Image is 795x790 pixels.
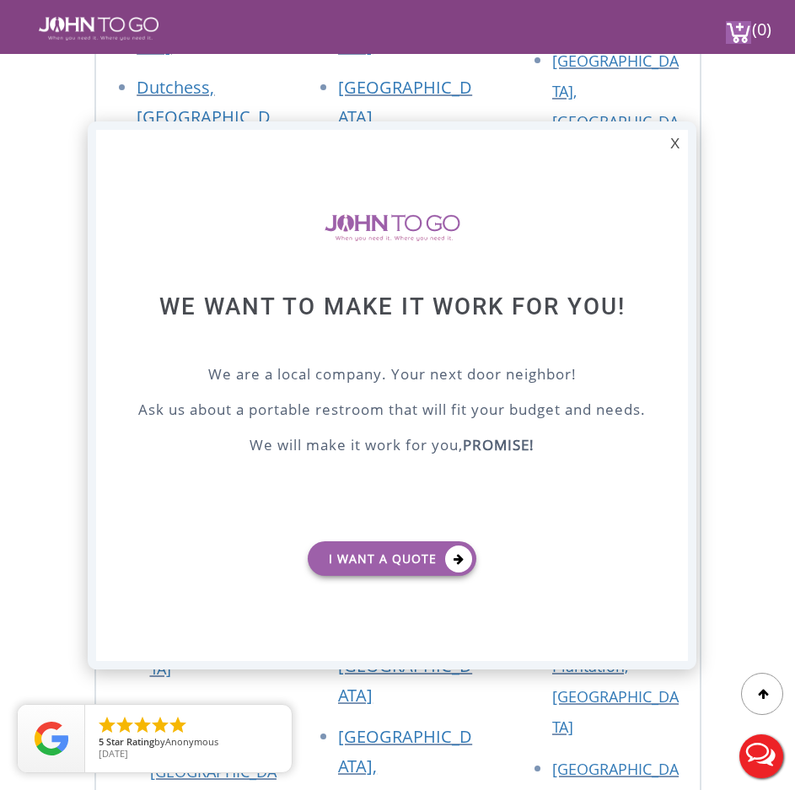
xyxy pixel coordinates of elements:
[99,747,128,760] span: [DATE]
[115,715,135,735] li: 
[662,130,688,159] div: X
[99,735,104,748] span: 5
[138,363,646,390] p: We are a local company. Your next door neighbor!
[138,433,646,460] p: We will make it work for you,
[35,722,68,755] img: Review Rating
[99,737,278,749] span: by
[150,715,170,735] li: 
[728,723,795,790] button: Live Chat
[463,435,534,454] b: PROMISE!
[138,398,646,425] p: Ask us about a portable restroom that will fit your budget and needs.
[168,715,188,735] li: 
[106,735,154,748] span: Star Rating
[138,293,646,363] div: We want to make it work for you!
[132,715,153,735] li: 
[97,715,117,735] li: 
[165,735,218,748] span: Anonymous
[325,214,460,241] img: logo of viptogo
[308,541,476,576] a: I want a Quote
